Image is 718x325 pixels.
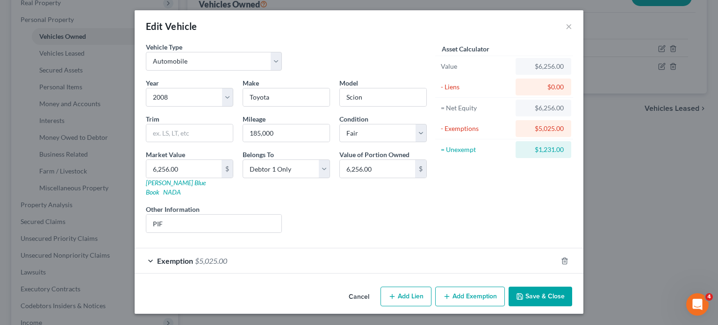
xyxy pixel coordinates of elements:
[566,21,572,32] button: ×
[435,287,505,306] button: Add Exemption
[146,124,233,142] input: ex. LS, LT, etc
[340,160,415,178] input: 0.00
[146,215,281,232] input: (optional)
[146,150,185,159] label: Market Value
[243,124,330,142] input: --
[523,82,564,92] div: $0.00
[146,204,200,214] label: Other Information
[441,62,511,71] div: Value
[339,114,368,124] label: Condition
[195,256,227,265] span: $5,025.00
[441,82,511,92] div: - Liens
[523,103,564,113] div: $6,256.00
[243,88,330,106] input: ex. Nissan
[146,20,197,33] div: Edit Vehicle
[509,287,572,306] button: Save & Close
[686,293,709,316] iframe: Intercom live chat
[441,124,511,133] div: - Exemptions
[523,124,564,133] div: $5,025.00
[415,160,426,178] div: $
[222,160,233,178] div: $
[705,293,713,301] span: 4
[146,179,206,196] a: [PERSON_NAME] Blue Book
[523,145,564,154] div: $1,231.00
[146,78,159,88] label: Year
[340,88,426,106] input: ex. Altima
[441,103,511,113] div: = Net Equity
[339,78,358,88] label: Model
[442,44,489,54] label: Asset Calculator
[146,42,182,52] label: Vehicle Type
[523,62,564,71] div: $6,256.00
[146,160,222,178] input: 0.00
[341,288,377,306] button: Cancel
[146,114,159,124] label: Trim
[441,145,511,154] div: = Unexempt
[339,150,409,159] label: Value of Portion Owned
[163,188,181,196] a: NADA
[243,114,266,124] label: Mileage
[243,79,259,87] span: Make
[243,151,274,159] span: Belongs To
[381,287,431,306] button: Add Lien
[157,256,193,265] span: Exemption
